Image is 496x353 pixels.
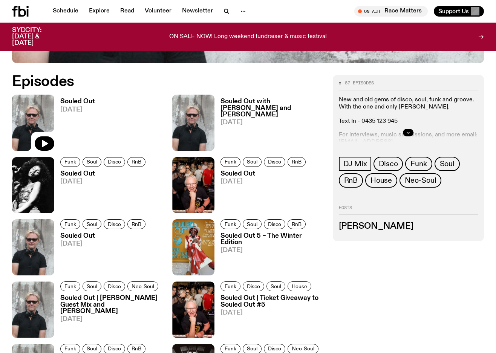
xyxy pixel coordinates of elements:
[354,6,428,17] button: On AirRace Matters
[268,346,281,351] span: Disco
[127,219,145,229] a: RnB
[225,284,236,289] span: Funk
[370,176,392,185] span: House
[243,219,262,229] a: Soul
[405,176,436,185] span: Neo-Soul
[220,98,323,118] h3: Souled Out with [PERSON_NAME] and [PERSON_NAME]
[83,157,101,167] a: Soul
[220,295,323,308] h3: Souled Out | Ticket Giveaway to Souled Out #5
[247,284,260,289] span: Disco
[54,233,148,275] a: Souled Out[DATE]
[132,284,154,289] span: Neo-Soul
[140,6,176,17] a: Volunteer
[178,6,217,17] a: Newsletter
[54,295,163,338] a: Souled Out | [PERSON_NAME] Guest Mix and [PERSON_NAME][DATE]
[344,176,358,185] span: RnB
[225,159,236,165] span: Funk
[116,6,139,17] a: Read
[268,221,281,227] span: Disco
[243,157,262,167] a: Soul
[48,6,83,17] a: Schedule
[220,247,323,254] span: [DATE]
[108,159,121,165] span: Disco
[343,160,367,168] span: DJ Mix
[220,233,323,246] h3: Souled Out 5 – The Winter Edition
[12,27,60,46] h3: SYDCITY: [DATE] & [DATE]
[220,281,240,291] a: Funk
[271,284,281,289] span: Soul
[132,159,141,165] span: RnB
[132,221,141,227] span: RnB
[87,159,97,165] span: Soul
[214,98,323,151] a: Souled Out with [PERSON_NAME] and [PERSON_NAME][DATE]
[339,173,363,188] a: RnB
[60,157,80,167] a: Funk
[84,6,114,17] a: Explore
[214,295,323,338] a: Souled Out | Ticket Giveaway to Souled Out #5[DATE]
[292,284,307,289] span: House
[108,221,121,227] span: Disco
[87,221,97,227] span: Soul
[243,281,264,291] a: Disco
[410,160,427,168] span: Funk
[12,75,324,89] h2: Episodes
[339,96,478,125] p: New and old gems of disco, soul, funk and groove. With the one and only [PERSON_NAME]. Text In - ...
[374,157,403,171] a: Disco
[225,346,236,351] span: Funk
[345,81,374,85] span: 87 episodes
[339,157,372,171] a: DJ Mix
[54,98,95,151] a: Souled Out[DATE]
[435,157,460,171] a: Soul
[339,206,478,215] h2: Hosts
[60,233,148,239] h3: Souled Out
[169,34,327,40] p: ON SALE NOW! Long weekend fundraiser & music festival
[214,233,323,275] a: Souled Out 5 – The Winter Edition[DATE]
[87,346,97,351] span: Soul
[214,171,308,213] a: Souled Out[DATE]
[12,219,54,275] img: Stephen looks directly at the camera, wearing a black tee, black sunglasses and headphones around...
[64,159,76,165] span: Funk
[127,281,158,291] a: Neo-Soul
[292,346,314,351] span: Neo-Soul
[264,157,285,167] a: Disco
[132,346,141,351] span: RnB
[440,160,455,168] span: Soul
[379,160,398,168] span: Disco
[365,173,397,188] a: House
[225,221,236,227] span: Funk
[87,284,97,289] span: Soul
[400,173,441,188] a: Neo-Soul
[247,346,257,351] span: Soul
[60,171,148,177] h3: Souled Out
[220,119,323,126] span: [DATE]
[60,316,163,322] span: [DATE]
[288,219,306,229] a: RnB
[12,281,54,338] img: Stephen looks directly at the camera, wearing a black tee, black sunglasses and headphones around...
[60,107,95,113] span: [DATE]
[104,157,125,167] a: Disco
[60,219,80,229] a: Funk
[247,159,257,165] span: Soul
[64,284,76,289] span: Funk
[220,157,240,167] a: Funk
[83,281,101,291] a: Soul
[268,159,281,165] span: Disco
[64,221,76,227] span: Funk
[434,6,484,17] button: Support Us
[438,8,469,15] span: Support Us
[83,219,101,229] a: Soul
[60,295,163,314] h3: Souled Out | [PERSON_NAME] Guest Mix and [PERSON_NAME]
[220,219,240,229] a: Funk
[108,284,121,289] span: Disco
[104,281,125,291] a: Disco
[172,95,214,151] img: Stephen looks directly at the camera, wearing a black tee, black sunglasses and headphones around...
[264,219,285,229] a: Disco
[292,221,302,227] span: RnB
[266,281,285,291] a: Soul
[127,157,145,167] a: RnB
[60,281,80,291] a: Funk
[60,98,95,105] h3: Souled Out
[220,310,323,316] span: [DATE]
[220,171,308,177] h3: Souled Out
[54,171,148,213] a: Souled Out[DATE]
